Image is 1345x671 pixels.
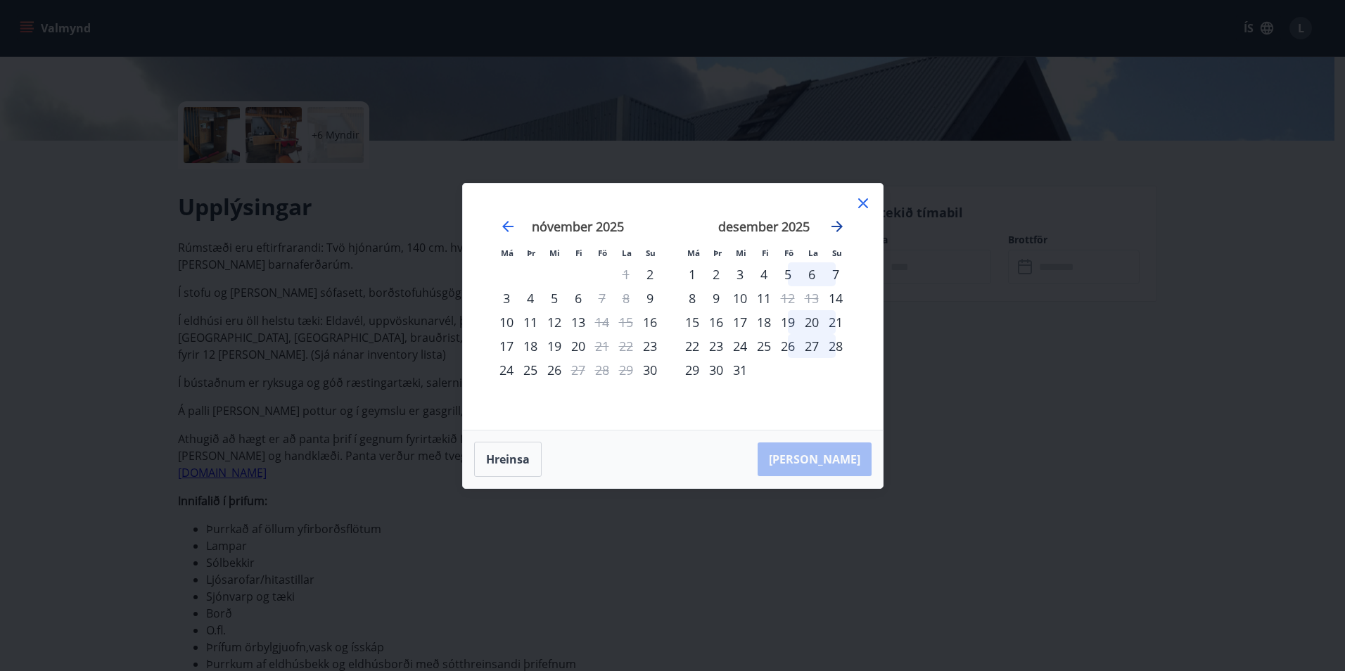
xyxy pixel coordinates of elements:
[728,262,752,286] td: Choose miðvikudagur, 3. desember 2025 as your check-in date. It’s available.
[566,286,590,310] td: Choose fimmtudagur, 6. nóvember 2025 as your check-in date. It’s available.
[566,334,590,358] div: 20
[800,334,824,358] td: Choose laugardagur, 27. desember 2025 as your check-in date. It’s available.
[824,262,848,286] td: Choose sunnudagur, 7. desember 2025 as your check-in date. It’s available.
[704,310,728,334] div: 16
[542,358,566,382] div: 26
[542,334,566,358] td: Choose miðvikudagur, 19. nóvember 2025 as your check-in date. It’s available.
[614,358,638,382] td: Not available. laugardagur, 29. nóvember 2025
[728,334,752,358] div: 24
[542,286,566,310] td: Choose miðvikudagur, 5. nóvember 2025 as your check-in date. It’s available.
[800,262,824,286] td: Choose laugardagur, 6. desember 2025 as your check-in date. It’s available.
[495,286,518,310] td: Choose mánudagur, 3. nóvember 2025 as your check-in date. It’s available.
[614,262,638,286] td: Not available. laugardagur, 1. nóvember 2025
[680,310,704,334] div: 15
[776,310,800,334] td: Choose föstudagur, 19. desember 2025 as your check-in date. It’s available.
[776,334,800,358] div: 26
[590,334,614,358] div: Aðeins útritun í boði
[495,358,518,382] td: Choose mánudagur, 24. nóvember 2025 as your check-in date. It’s available.
[590,310,614,334] div: Aðeins útritun í boði
[728,358,752,382] div: 31
[728,286,752,310] div: 10
[638,262,662,286] td: Choose sunnudagur, 2. nóvember 2025 as your check-in date. It’s available.
[832,248,842,258] small: Su
[518,310,542,334] td: Choose þriðjudagur, 11. nóvember 2025 as your check-in date. It’s available.
[680,334,704,358] div: 22
[752,310,776,334] div: 18
[518,358,542,382] td: Choose þriðjudagur, 25. nóvember 2025 as your check-in date. It’s available.
[824,286,848,310] td: Choose sunnudagur, 14. desember 2025 as your check-in date. It’s available.
[542,286,566,310] div: 5
[824,262,848,286] div: 7
[728,358,752,382] td: Choose miðvikudagur, 31. desember 2025 as your check-in date. It’s available.
[800,310,824,334] div: 20
[728,286,752,310] td: Choose miðvikudagur, 10. desember 2025 as your check-in date. It’s available.
[762,248,769,258] small: Fi
[638,262,662,286] div: Aðeins innritun í boði
[542,310,566,334] td: Choose miðvikudagur, 12. nóvember 2025 as your check-in date. It’s available.
[718,218,810,235] strong: desember 2025
[638,310,662,334] td: Choose sunnudagur, 16. nóvember 2025 as your check-in date. It’s available.
[590,334,614,358] td: Not available. föstudagur, 21. nóvember 2025
[527,248,535,258] small: Þr
[808,248,818,258] small: La
[495,334,518,358] td: Choose mánudagur, 17. nóvember 2025 as your check-in date. It’s available.
[680,262,704,286] td: Choose mánudagur, 1. desember 2025 as your check-in date. It’s available.
[680,358,704,382] div: 29
[638,334,662,358] div: Aðeins innritun í boði
[638,358,662,382] td: Choose sunnudagur, 30. nóvember 2025 as your check-in date. It’s available.
[518,334,542,358] td: Choose þriðjudagur, 18. nóvember 2025 as your check-in date. It’s available.
[532,218,624,235] strong: nóvember 2025
[518,286,542,310] div: 4
[566,310,590,334] div: 13
[752,334,776,358] td: Choose fimmtudagur, 25. desember 2025 as your check-in date. It’s available.
[495,286,518,310] div: 3
[495,310,518,334] div: 10
[776,334,800,358] td: Choose föstudagur, 26. desember 2025 as your check-in date. It’s available.
[638,310,662,334] div: Aðeins innritun í boði
[575,248,582,258] small: Fi
[614,334,638,358] td: Not available. laugardagur, 22. nóvember 2025
[542,334,566,358] div: 19
[566,286,590,310] div: 6
[776,310,800,334] div: 19
[518,358,542,382] div: 25
[752,262,776,286] td: Choose fimmtudagur, 4. desember 2025 as your check-in date. It’s available.
[776,262,800,286] td: Choose föstudagur, 5. desember 2025 as your check-in date. It’s available.
[542,310,566,334] div: 12
[704,286,728,310] div: 9
[752,334,776,358] div: 25
[680,286,704,310] td: Choose mánudagur, 8. desember 2025 as your check-in date. It’s available.
[824,334,848,358] div: 28
[704,334,728,358] td: Choose þriðjudagur, 23. desember 2025 as your check-in date. It’s available.
[728,262,752,286] div: 3
[566,310,590,334] td: Choose fimmtudagur, 13. nóvember 2025 as your check-in date. It’s available.
[638,286,662,310] div: Aðeins innritun í boði
[495,334,518,358] div: 17
[824,286,848,310] div: Aðeins innritun í boði
[590,286,614,310] div: Aðeins útritun í boði
[566,358,590,382] div: Aðeins útritun í boði
[800,286,824,310] td: Not available. laugardagur, 13. desember 2025
[704,334,728,358] div: 23
[542,358,566,382] td: Choose miðvikudagur, 26. nóvember 2025 as your check-in date. It’s available.
[704,358,728,382] div: 30
[728,334,752,358] td: Choose miðvikudagur, 24. desember 2025 as your check-in date. It’s available.
[474,442,542,477] button: Hreinsa
[824,310,848,334] div: 21
[704,358,728,382] td: Choose þriðjudagur, 30. desember 2025 as your check-in date. It’s available.
[800,334,824,358] div: 27
[752,286,776,310] div: 11
[736,248,746,258] small: Mi
[495,358,518,382] div: 24
[776,262,800,286] div: 5
[680,334,704,358] td: Choose mánudagur, 22. desember 2025 as your check-in date. It’s available.
[598,248,607,258] small: Fö
[776,286,800,310] td: Not available. föstudagur, 12. desember 2025
[590,286,614,310] td: Not available. föstudagur, 7. nóvember 2025
[518,286,542,310] td: Choose þriðjudagur, 4. nóvember 2025 as your check-in date. It’s available.
[800,262,824,286] div: 6
[680,262,704,286] div: 1
[518,310,542,334] div: 11
[687,248,700,258] small: Má
[680,310,704,334] td: Choose mánudagur, 15. desember 2025 as your check-in date. It’s available.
